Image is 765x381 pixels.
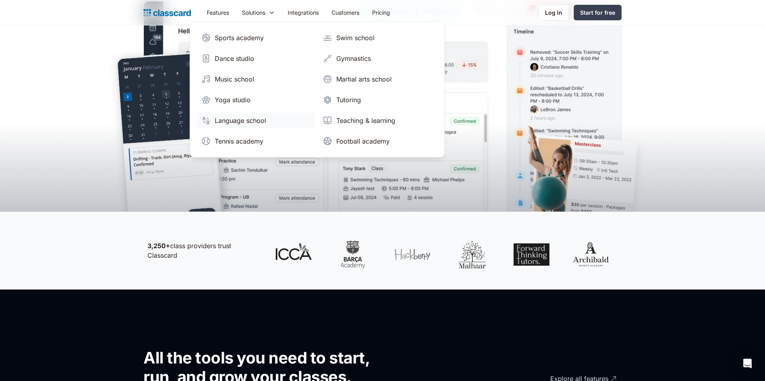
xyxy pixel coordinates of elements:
[336,74,392,84] div: Martial arts school
[320,113,436,128] a: Teaching & learning
[320,51,436,66] a: Gymnastics
[336,136,390,146] div: Football academy
[738,354,757,373] div: Open Intercom Messenger
[147,241,259,260] p: class providers trust Classcard
[281,4,325,21] a: Integrations
[215,116,266,125] div: Language school
[215,54,254,63] div: Dance studio
[198,133,315,149] a: Tennis academy
[336,54,371,63] div: Gymnastics
[235,4,281,21] div: Solutions
[320,92,436,108] a: Tutoring
[574,5,622,20] a: Start for free
[198,71,315,87] a: Music school
[215,74,254,84] div: Music school
[320,71,436,87] a: Martial arts school
[545,8,562,17] div: Log in
[143,7,191,18] a: Logo
[336,95,361,105] div: Tutoring
[190,21,445,157] nav: Solutions
[336,116,395,125] div: Teaching & learning
[366,4,396,21] a: Pricing
[242,8,265,17] div: Solutions
[320,30,436,46] a: Swim school
[320,133,436,149] a: Football academy
[580,8,615,17] div: Start for free
[538,4,569,21] a: Log in
[198,30,315,46] a: Sports academy
[336,33,375,43] div: Swim school
[198,113,315,128] a: Language school
[325,4,366,21] a: Customers
[215,33,264,43] div: Sports academy
[198,51,315,66] a: Dance studio
[215,95,251,105] div: Yoga studio
[147,242,170,250] strong: 3,250+
[200,4,235,21] a: Features
[215,136,263,146] div: Tennis academy
[198,92,315,108] a: Yoga studio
